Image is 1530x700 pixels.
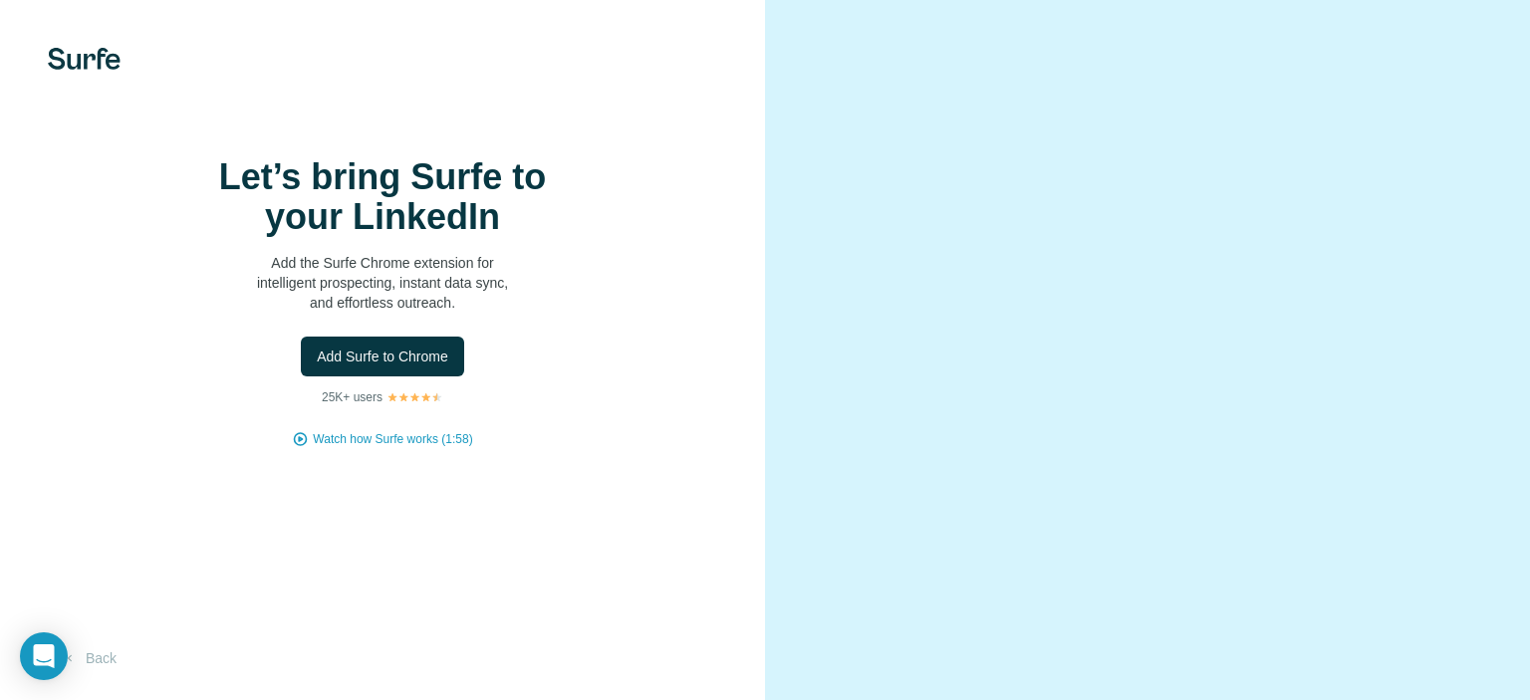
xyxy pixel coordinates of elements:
button: Watch how Surfe works (1:58) [313,430,472,448]
img: Surfe's logo [48,48,121,70]
img: Rating Stars [386,391,443,403]
button: Back [48,640,130,676]
div: Open Intercom Messenger [20,632,68,680]
h1: Let’s bring Surfe to your LinkedIn [183,157,582,237]
button: Add Surfe to Chrome [301,337,464,376]
span: Add Surfe to Chrome [317,347,448,366]
p: 25K+ users [322,388,382,406]
p: Add the Surfe Chrome extension for intelligent prospecting, instant data sync, and effortless out... [183,253,582,313]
